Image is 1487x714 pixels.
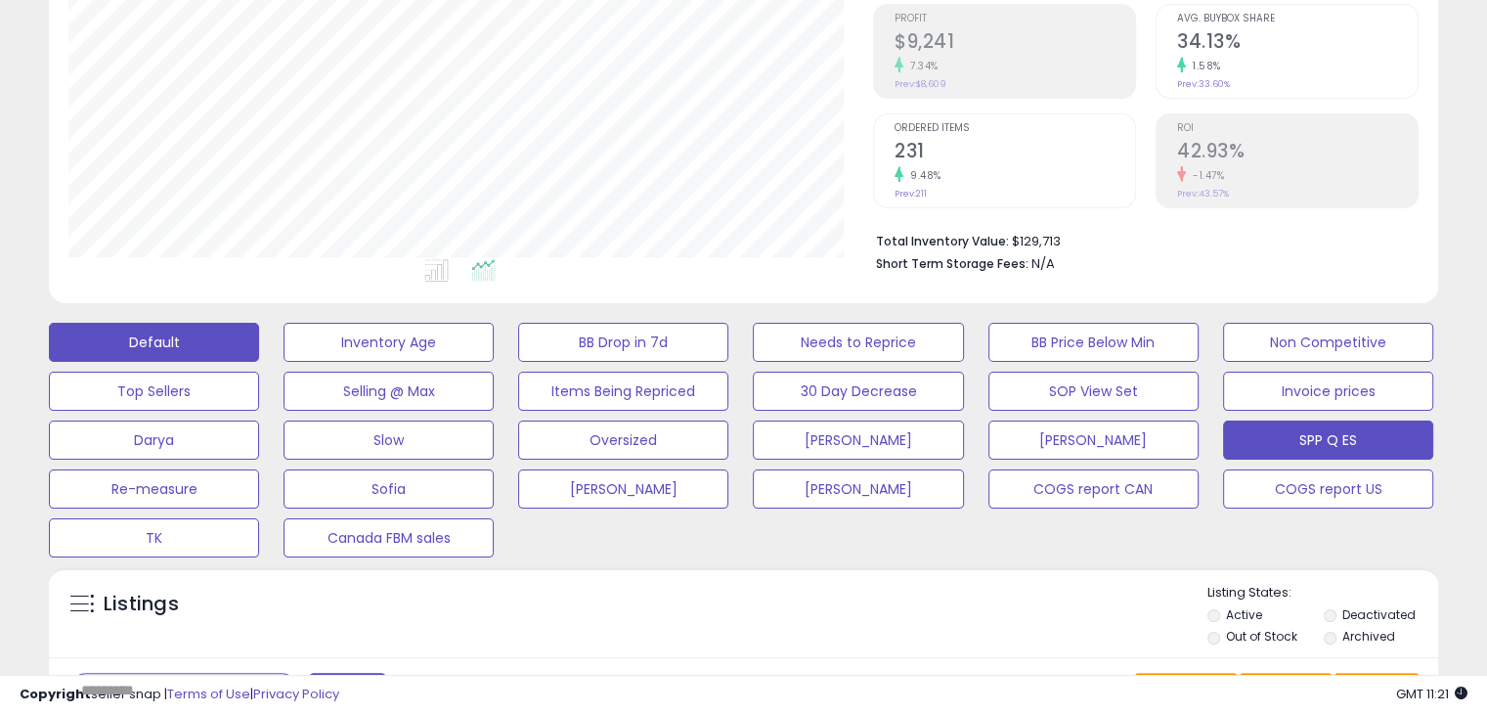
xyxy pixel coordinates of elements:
button: Re-measure [49,469,259,509]
a: Privacy Policy [253,685,339,703]
button: Needs to Reprice [753,323,963,362]
button: Non Competitive [1223,323,1433,362]
button: COGS report CAN [988,469,1199,509]
button: Invoice prices [1223,372,1433,411]
button: BB Price Below Min [988,323,1199,362]
button: TK [49,518,259,558]
span: 2025-09-16 11:21 GMT [1396,685,1467,703]
button: Default [49,323,259,362]
p: Listing States: [1207,584,1438,602]
button: Top Sellers [49,372,259,411]
button: Oversized [518,421,728,460]
button: SOP View Set [988,372,1199,411]
small: -1.47% [1186,168,1224,183]
button: Sofia [284,469,494,509]
label: Deactivated [1341,606,1415,623]
small: 1.58% [1186,59,1221,73]
small: Prev: 33.60% [1177,78,1230,90]
button: Canada FBM sales [284,518,494,558]
b: Total Inventory Value: [876,233,1009,249]
button: 30 Day Decrease [753,372,963,411]
button: Items Being Repriced [518,372,728,411]
button: BB Drop in 7d [518,323,728,362]
small: Prev: 43.57% [1177,188,1229,200]
button: Inventory Age [284,323,494,362]
button: Save View [1135,673,1237,706]
button: [PERSON_NAME] [518,469,728,509]
button: [PERSON_NAME] [988,421,1199,460]
label: Out of Stock [1226,628,1297,645]
button: SPP Q ES [1223,421,1433,460]
button: [PERSON_NAME] [753,469,963,509]
button: COGS report US [1223,469,1433,509]
h2: 42.93% [1177,140,1418,166]
label: Active [1226,606,1262,623]
h5: Listings [104,591,179,618]
button: [PERSON_NAME] [753,421,963,460]
span: N/A [1031,254,1055,273]
b: Short Term Storage Fees: [876,255,1028,272]
li: $129,713 [876,228,1404,251]
span: Profit [895,14,1135,24]
small: Prev: $8,609 [895,78,946,90]
button: Filters [309,673,385,707]
button: Darya [49,421,259,460]
label: Archived [1341,628,1394,645]
span: Ordered Items [895,123,1135,134]
button: Slow [284,421,494,460]
button: Actions [1334,673,1419,706]
h2: 231 [895,140,1135,166]
h2: 34.13% [1177,30,1418,57]
span: Avg. Buybox Share [1177,14,1418,24]
h2: $9,241 [895,30,1135,57]
small: Prev: 211 [895,188,927,200]
small: 9.48% [903,168,941,183]
span: ROI [1177,123,1418,134]
div: seller snap | | [20,686,339,704]
small: 7.34% [903,59,939,73]
button: Selling @ Max [284,372,494,411]
strong: Copyright [20,685,91,703]
button: Columns [1240,673,1332,706]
